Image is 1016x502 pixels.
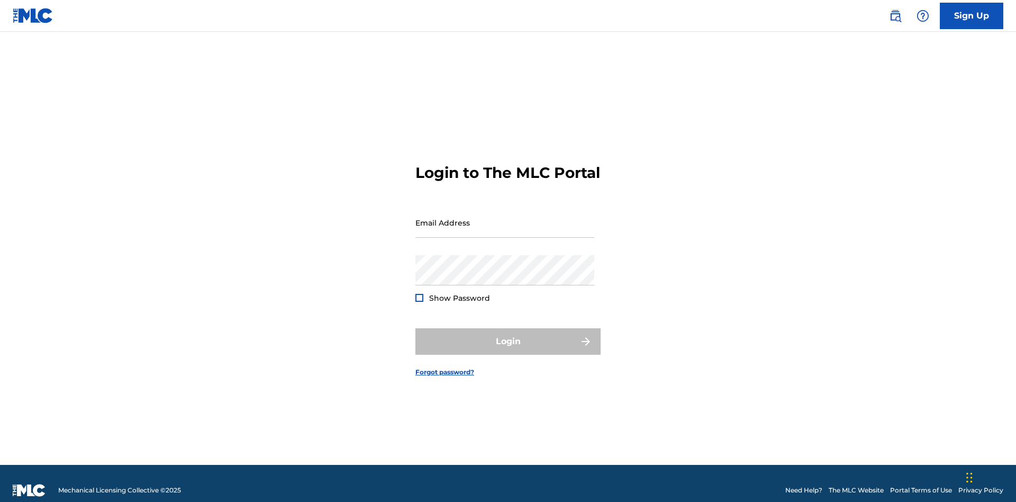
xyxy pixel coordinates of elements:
[912,5,933,26] div: Help
[917,10,929,22] img: help
[890,486,952,495] a: Portal Terms of Use
[58,486,181,495] span: Mechanical Licensing Collective © 2025
[429,293,490,303] span: Show Password
[963,451,1016,502] iframe: Chat Widget
[785,486,822,495] a: Need Help?
[415,164,600,182] h3: Login to The MLC Portal
[940,3,1003,29] a: Sign Up
[885,5,906,26] a: Public Search
[958,486,1003,495] a: Privacy Policy
[889,10,902,22] img: search
[966,462,973,494] div: Drag
[829,486,884,495] a: The MLC Website
[13,8,53,23] img: MLC Logo
[415,367,474,377] a: Forgot password?
[13,484,46,497] img: logo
